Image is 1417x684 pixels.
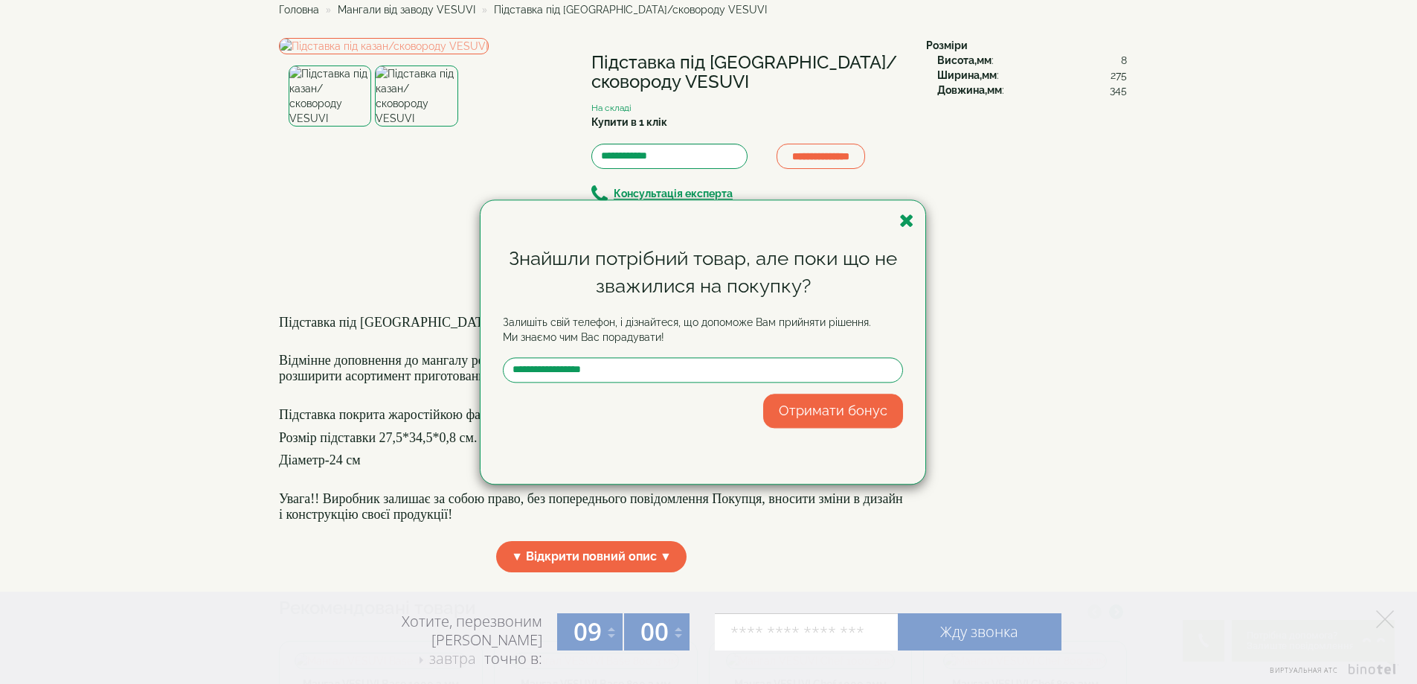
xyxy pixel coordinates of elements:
a: Жду звонка [898,613,1061,651]
div: Хотите, перезвоним [PERSON_NAME] точно в: [344,612,542,670]
span: 00 [640,615,669,648]
span: 09 [573,615,602,648]
span: Виртуальная АТС [1270,665,1338,675]
p: Залишіть свій телефон, і дізнайтеся, що допоможе Вам прийняти рішення. Ми знаємо чим Вас порадувати! [503,315,903,345]
a: Виртуальная АТС [1261,664,1398,684]
div: Знайшли потрібний товар, але поки що не зважилися на покупку? [503,245,903,300]
button: Отримати бонус [763,394,903,428]
span: завтра [429,648,476,668]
